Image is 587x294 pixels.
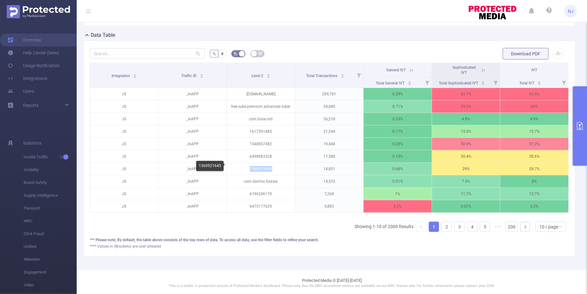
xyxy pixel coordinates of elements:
[500,175,568,187] p: 8%
[227,138,295,150] p: 1548857482
[506,222,517,232] a: 200
[90,125,158,138] p: JS
[24,240,77,253] span: Unified
[23,137,42,149] span: Solutions
[432,88,500,100] p: 62.1%
[133,73,137,77] div: Sort
[90,175,158,187] p: JS
[500,100,568,113] p: 60%
[295,188,363,200] p: 7,268
[295,125,363,138] p: 21,244
[341,73,344,77] div: Sort
[158,150,227,163] p: _InAPP
[341,73,344,75] i: icon: caret-up
[491,77,500,88] i: Filter menu
[364,113,432,125] p: 0.33%
[182,74,198,78] span: Traffic ID
[364,100,432,113] p: 0.71%
[442,222,452,232] a: 2
[454,222,465,232] li: 3
[467,222,477,232] a: 4
[23,103,39,108] span: Reports
[500,150,568,163] p: 30.6%
[568,5,574,18] span: NJ
[532,68,537,72] span: IVT
[500,200,568,212] p: 3.2%
[266,75,270,77] i: icon: caret-down
[432,150,500,163] p: 30.4%
[200,73,204,75] i: icon: caret-up
[251,74,264,78] span: Level 2
[537,80,541,84] div: Sort
[500,113,568,125] p: 4.9%
[480,222,490,232] a: 5
[8,46,59,59] a: Help Center (New)
[8,72,47,85] a: Integrations
[364,188,432,200] p: 1%
[295,138,363,150] p: 19,448
[158,113,227,125] p: _InAPP
[227,113,295,125] p: com.bstar.intl
[364,150,432,163] p: 0.19%
[354,63,363,88] i: Filter menu
[196,161,224,171] div: 1369521645
[295,200,363,212] p: 5,883
[432,200,500,212] p: 0.02%
[227,88,295,100] p: [DOMAIN_NAME]
[452,65,476,75] span: Sophisticated IVT
[432,138,500,150] p: 50.9%
[24,151,77,163] span: Invalid Traffic
[158,88,227,100] p: _InAPP
[133,75,137,77] i: icon: caret-down
[295,175,363,187] p: 14,535
[500,88,568,100] p: 62.4%
[24,176,77,189] span: Brand Safety
[227,150,295,163] p: 6498883328
[234,52,237,55] i: icon: bg-colors
[90,113,158,125] p: JS
[8,59,60,72] a: Usage Notification
[227,188,295,200] p: 6746246179
[432,163,500,175] p: 29%
[416,222,426,232] li: Previous Page
[90,150,158,163] p: JS
[500,138,568,150] p: 51.2%
[432,100,500,113] p: 59.2%
[212,51,216,56] span: %
[306,74,338,78] span: Total Transactions
[91,31,115,39] h2: Data Table
[158,125,227,138] p: _InAPP
[560,77,568,88] i: Filter menu
[24,266,77,279] span: Engagement
[419,225,423,229] i: icon: left
[24,163,77,176] span: Visibility
[523,225,527,229] i: icon: right
[376,81,405,85] span: Total General IVT
[158,188,227,200] p: _InAPP
[481,80,485,84] div: Sort
[539,222,558,232] div: 10 / page
[90,100,158,113] p: JS
[387,68,406,72] span: General IVT
[200,73,204,77] div: Sort
[429,222,439,232] li: 1
[7,5,70,18] img: Protected Media
[158,200,227,212] p: _InAPP
[90,48,205,59] input: Search...
[432,125,500,138] p: 15.5%
[90,88,158,100] p: JS
[364,138,432,150] p: 0.28%
[354,222,413,232] li: Showing 1-10 of 2000 Results
[493,222,503,232] span: •••
[295,88,363,100] p: 209,781
[439,81,479,85] span: Total Sophisticated IVT
[559,225,562,229] i: icon: down
[503,48,549,60] button: Download PDF
[432,188,500,200] p: 11.7%
[158,138,227,150] p: _InAPP
[482,83,485,84] i: icon: caret-down
[538,80,541,82] i: icon: caret-up
[467,222,477,232] li: 4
